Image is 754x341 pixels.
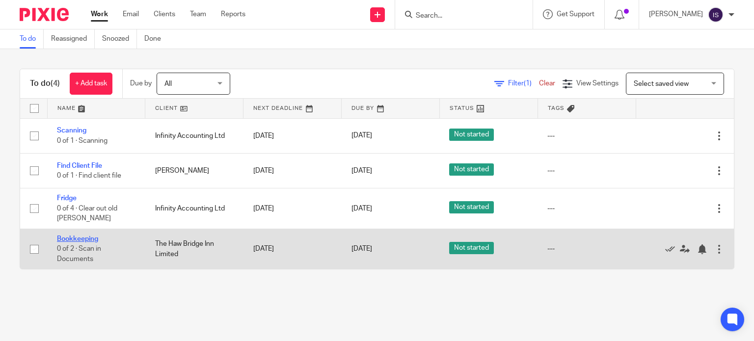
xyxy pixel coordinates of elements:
span: All [164,80,172,87]
span: 0 of 1 · Find client file [57,172,121,179]
input: Search [415,12,503,21]
div: --- [547,244,626,254]
img: svg%3E [708,7,724,23]
p: [PERSON_NAME] [649,9,703,19]
a: + Add task [70,73,112,95]
td: [DATE] [243,188,342,229]
a: Reports [221,9,245,19]
td: The Haw Bridge Inn Limited [145,229,243,269]
p: Due by [130,79,152,88]
span: Get Support [557,11,594,18]
a: Fridge [57,195,77,202]
td: [PERSON_NAME] [145,153,243,188]
a: Clear [539,80,555,87]
a: Find Client File [57,162,102,169]
img: Pixie [20,8,69,21]
span: [DATE] [351,132,372,139]
span: Tags [548,105,565,111]
td: [DATE] [243,229,342,269]
a: Done [144,29,168,49]
div: --- [547,204,626,213]
a: Email [123,9,139,19]
span: Not started [449,129,494,141]
a: Clients [154,9,175,19]
a: Reassigned [51,29,95,49]
td: [DATE] [243,153,342,188]
a: Snoozed [102,29,137,49]
span: [DATE] [351,167,372,174]
span: Not started [449,163,494,176]
span: Not started [449,201,494,213]
a: To do [20,29,44,49]
span: (1) [524,80,532,87]
a: Team [190,9,206,19]
span: [DATE] [351,245,372,252]
span: 0 of 4 · Clear out old [PERSON_NAME] [57,205,117,222]
a: Bookkeeping [57,236,98,242]
span: View Settings [576,80,619,87]
span: Select saved view [634,80,689,87]
a: Mark as done [665,244,680,254]
td: Infinity Accounting Ltd [145,118,243,153]
td: [DATE] [243,118,342,153]
span: 0 of 2 · Scan in Documents [57,245,101,262]
div: --- [547,166,626,176]
span: 0 of 1 · Scanning [57,137,108,144]
span: Not started [449,242,494,254]
span: Filter [508,80,539,87]
div: --- [547,131,626,141]
a: Scanning [57,127,86,134]
a: Work [91,9,108,19]
h1: To do [30,79,60,89]
span: [DATE] [351,205,372,212]
span: (4) [51,79,60,87]
td: Infinity Accounting Ltd [145,188,243,229]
